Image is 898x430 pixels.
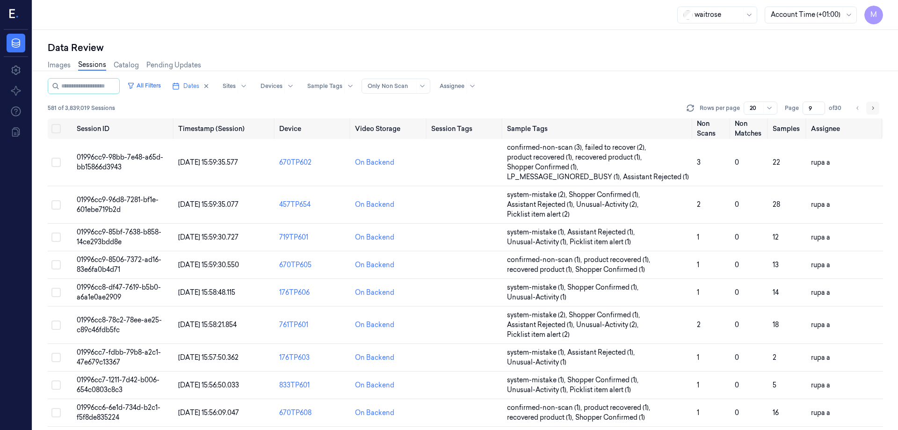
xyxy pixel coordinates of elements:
[73,118,174,139] th: Session ID
[427,118,503,139] th: Session Tags
[507,357,566,367] span: Unusual-Activity (1)
[48,104,115,112] span: 581 of 3,839,019 Sessions
[773,353,776,362] span: 2
[851,102,879,115] nav: pagination
[697,321,701,329] span: 2
[507,227,567,237] span: system-mistake (1) ,
[697,408,699,417] span: 1
[507,320,576,330] span: Assistant Rejected (1) ,
[575,265,645,275] span: Shopper Confirmed (1)
[355,260,394,270] div: On Backend
[114,60,139,70] a: Catalog
[567,283,640,292] span: Shopper Confirmed (1) ,
[123,78,165,93] button: All Filters
[575,413,645,423] span: Shopper Confirmed (1)
[146,60,201,70] a: Pending Updates
[178,381,239,389] span: [DATE] 15:56:50.033
[585,143,648,153] span: failed to recover (2) ,
[735,288,739,297] span: 0
[773,261,779,269] span: 13
[77,348,161,366] span: 01996cc7-fdbb-79b8-a2c1-47e679c13367
[77,255,161,274] span: 01996cc9-8506-7372-ad16-83e6fa0b4d71
[507,153,575,162] span: product recovered (1) ,
[700,104,740,112] p: Rows per page
[355,158,394,168] div: On Backend
[773,233,779,241] span: 12
[351,118,427,139] th: Video Storage
[355,320,394,330] div: On Backend
[174,118,275,139] th: Timestamp (Session)
[811,233,830,241] span: rupa a
[355,353,394,363] div: On Backend
[51,408,61,417] button: Select row
[811,353,830,362] span: rupa a
[773,288,779,297] span: 14
[507,403,584,413] span: confirmed-non-scan (1) ,
[51,288,61,297] button: Select row
[507,143,585,153] span: confirmed-non-scan (3) ,
[78,60,106,71] a: Sessions
[51,353,61,362] button: Select row
[735,158,739,167] span: 0
[178,408,239,417] span: [DATE] 15:56:09.047
[697,261,699,269] span: 1
[507,375,567,385] span: system-mistake (1) ,
[279,353,348,363] div: 176TP603
[507,172,623,182] span: LP_MESSAGE_IGNORED_BUSY (1) ,
[584,403,652,413] span: product recovered (1) ,
[355,233,394,242] div: On Backend
[811,158,830,167] span: rupa a
[178,261,239,269] span: [DATE] 15:59:30.550
[697,200,701,209] span: 2
[507,190,569,200] span: system-mistake (2) ,
[51,200,61,210] button: Select row
[77,196,159,214] span: 01996cc9-96d8-7281-bf1e-601ebe719b2d
[507,292,566,302] span: Unusual-Activity (1)
[785,104,799,112] span: Page
[829,104,844,112] span: of 30
[507,310,569,320] span: system-mistake (2) ,
[51,380,61,390] button: Select row
[48,41,883,54] div: Data Review
[355,288,394,298] div: On Backend
[507,255,584,265] span: confirmed-non-scan (1) ,
[735,321,739,329] span: 0
[178,321,237,329] span: [DATE] 15:58:21.854
[275,118,351,139] th: Device
[807,118,883,139] th: Assignee
[697,381,699,389] span: 1
[279,158,348,168] div: 670TP602
[77,283,161,301] span: 01996cc8-df47-7619-b5b0-a6a1e0ae2909
[51,260,61,270] button: Select row
[773,158,780,167] span: 22
[355,408,394,418] div: On Backend
[48,60,71,70] a: Images
[567,227,637,237] span: Assistant Rejected (1) ,
[507,162,580,172] span: Shopper Confirmed (1) ,
[866,102,879,115] button: Go to next page
[507,283,567,292] span: system-mistake (1) ,
[731,118,769,139] th: Non Matches
[693,118,731,139] th: Non Scans
[735,261,739,269] span: 0
[355,380,394,390] div: On Backend
[567,348,637,357] span: Assistant Rejected (1) ,
[864,6,883,24] button: M
[279,380,348,390] div: 833TP601
[697,158,701,167] span: 3
[507,330,570,340] span: Picklist item alert (2)
[279,408,348,418] div: 670TP608
[570,385,631,395] span: Picklist item alert (1)
[507,200,576,210] span: Assistant Rejected (1) ,
[51,321,61,330] button: Select row
[507,265,575,275] span: recovered product (1) ,
[178,353,239,362] span: [DATE] 15:57:50.362
[507,237,570,247] span: Unusual-Activity (1) ,
[697,288,699,297] span: 1
[51,124,61,133] button: Select all
[567,375,640,385] span: Shopper Confirmed (1) ,
[507,385,570,395] span: Unusual-Activity (1) ,
[851,102,864,115] button: Go to previous page
[773,200,780,209] span: 28
[769,118,807,139] th: Samples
